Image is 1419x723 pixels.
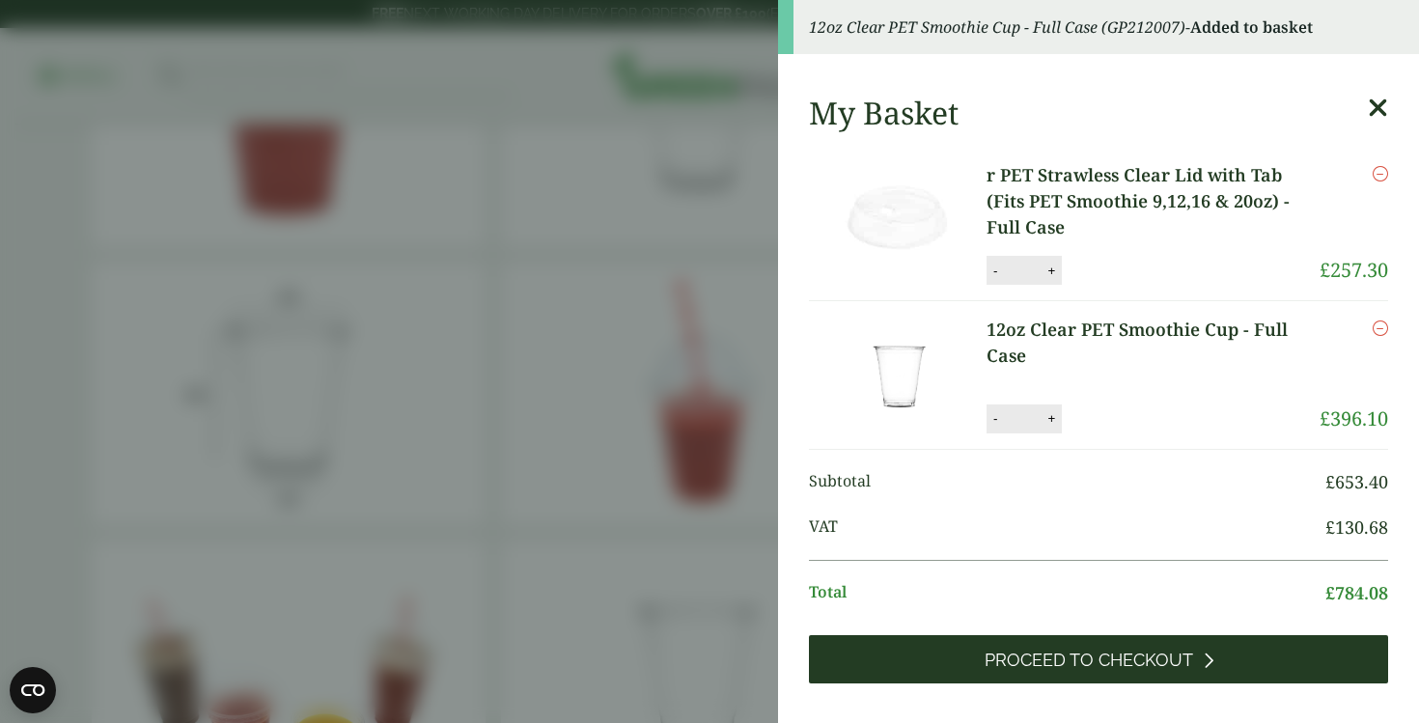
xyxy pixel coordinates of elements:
[1325,470,1335,493] span: £
[809,95,959,131] h2: My Basket
[1373,162,1388,185] a: Remove this item
[1042,263,1061,279] button: +
[1373,317,1388,340] a: Remove this item
[1325,581,1335,604] span: £
[988,263,1003,279] button: -
[809,469,1325,495] span: Subtotal
[1190,16,1313,38] strong: Added to basket
[809,16,1185,38] em: 12oz Clear PET Smoothie Cup - Full Case (GP212007)
[1325,470,1388,493] bdi: 653.40
[985,650,1193,671] span: Proceed to Checkout
[987,317,1320,369] a: 12oz Clear PET Smoothie Cup - Full Case
[1325,515,1335,539] span: £
[809,514,1325,541] span: VAT
[1320,257,1388,283] bdi: 257.30
[988,410,1003,427] button: -
[1325,515,1388,539] bdi: 130.68
[1320,257,1330,283] span: £
[10,667,56,713] button: Open CMP widget
[1325,581,1388,604] bdi: 784.08
[809,635,1388,683] a: Proceed to Checkout
[1320,405,1388,431] bdi: 396.10
[987,162,1320,240] a: r PET Strawless Clear Lid with Tab (Fits PET Smoothie 9,12,16 & 20oz) - Full Case
[1042,410,1061,427] button: +
[809,580,1325,606] span: Total
[1320,405,1330,431] span: £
